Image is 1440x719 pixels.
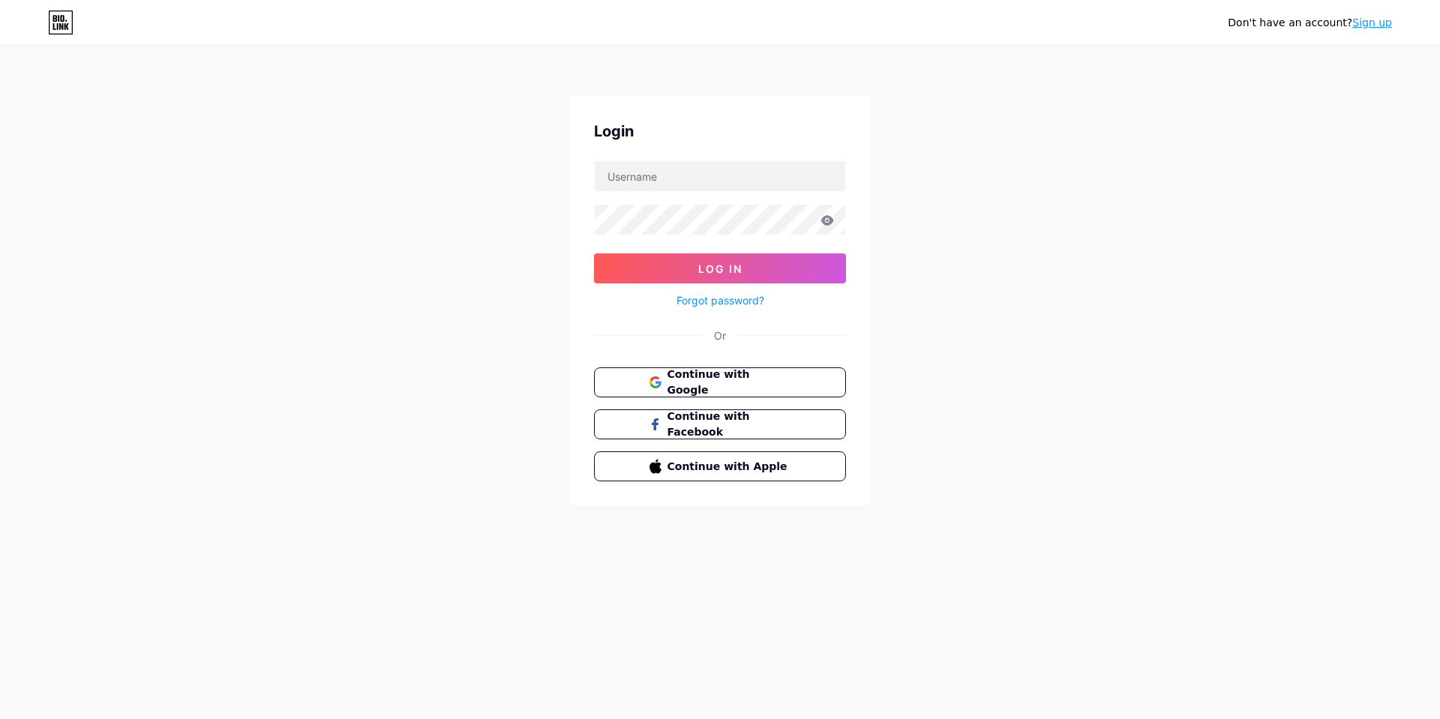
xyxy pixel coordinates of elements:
[594,451,846,481] button: Continue with Apple
[595,161,845,191] input: Username
[594,253,846,283] button: Log In
[667,409,791,440] span: Continue with Facebook
[1228,15,1392,31] div: Don't have an account?
[667,367,791,398] span: Continue with Google
[676,292,764,308] a: Forgot password?
[1352,16,1392,28] a: Sign up
[667,459,791,475] span: Continue with Apple
[594,409,846,439] button: Continue with Facebook
[594,120,846,142] div: Login
[594,367,846,397] button: Continue with Google
[698,262,742,275] span: Log In
[714,328,726,343] div: Or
